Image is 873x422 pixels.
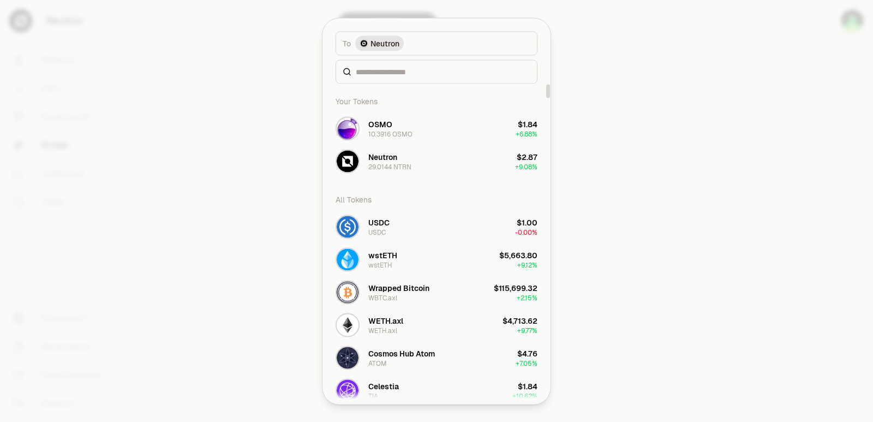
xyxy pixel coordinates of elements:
[329,188,544,210] div: All Tokens
[517,217,537,228] div: $1.00
[337,347,358,368] img: ATOM Logo
[337,314,358,336] img: WETH.axl Logo
[517,260,537,269] span: + 9.12%
[337,117,358,139] img: OSMO Logo
[329,341,544,374] button: ATOM LogoCosmos Hub AtomATOM$4.76+7.05%
[517,326,537,335] span: + 9.77%
[329,210,544,243] button: USDC LogoUSDCUSDC$1.00-0.00%
[360,39,368,47] img: Neutron Logo
[368,326,397,335] div: WETH.axl
[368,348,435,359] div: Cosmos Hub Atom
[515,162,537,171] span: + 9.08%
[517,348,537,359] div: $4.76
[518,118,537,129] div: $1.84
[512,391,537,400] span: + 10.62%
[329,276,544,308] button: WBTC.axl LogoWrapped BitcoinWBTC.axl$115,699.32+2.15%
[343,38,351,49] span: To
[368,217,390,228] div: USDC
[368,282,429,293] div: Wrapped Bitcoin
[370,38,399,49] span: Neutron
[329,112,544,145] button: OSMO LogoOSMO10.3916 OSMO$1.84+6.88%
[503,315,537,326] div: $4,713.62
[337,281,358,303] img: WBTC.axl Logo
[499,249,537,260] div: $5,663.80
[337,216,358,237] img: USDC Logo
[329,90,544,112] div: Your Tokens
[337,150,358,172] img: NTRN Logo
[518,381,537,391] div: $1.84
[368,359,387,367] div: ATOM
[368,249,397,260] div: wstETH
[368,381,399,391] div: Celestia
[368,228,386,236] div: USDC
[368,118,392,129] div: OSMO
[368,260,392,269] div: wstETH
[329,374,544,407] button: TIA LogoCelestiaTIA$1.84+10.62%
[329,308,544,341] button: WETH.axl LogoWETH.axlWETH.axl$4,713.62+9.77%
[329,145,544,177] button: NTRN LogoNeutron29.0144 NTRN$2.87+9.08%
[517,293,537,302] span: + 2.15%
[517,151,537,162] div: $2.87
[368,293,397,302] div: WBTC.axl
[516,129,537,138] span: + 6.88%
[368,151,397,162] div: Neutron
[516,359,537,367] span: + 7.05%
[368,129,412,138] div: 10.3916 OSMO
[337,379,358,401] img: TIA Logo
[329,243,544,276] button: wstETH LogowstETHwstETH$5,663.80+9.12%
[337,248,358,270] img: wstETH Logo
[368,162,411,171] div: 29.0144 NTRN
[336,31,537,55] button: ToNeutron LogoNeutron
[368,315,403,326] div: WETH.axl
[368,391,378,400] div: TIA
[494,282,537,293] div: $115,699.32
[515,228,537,236] span: -0.00%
